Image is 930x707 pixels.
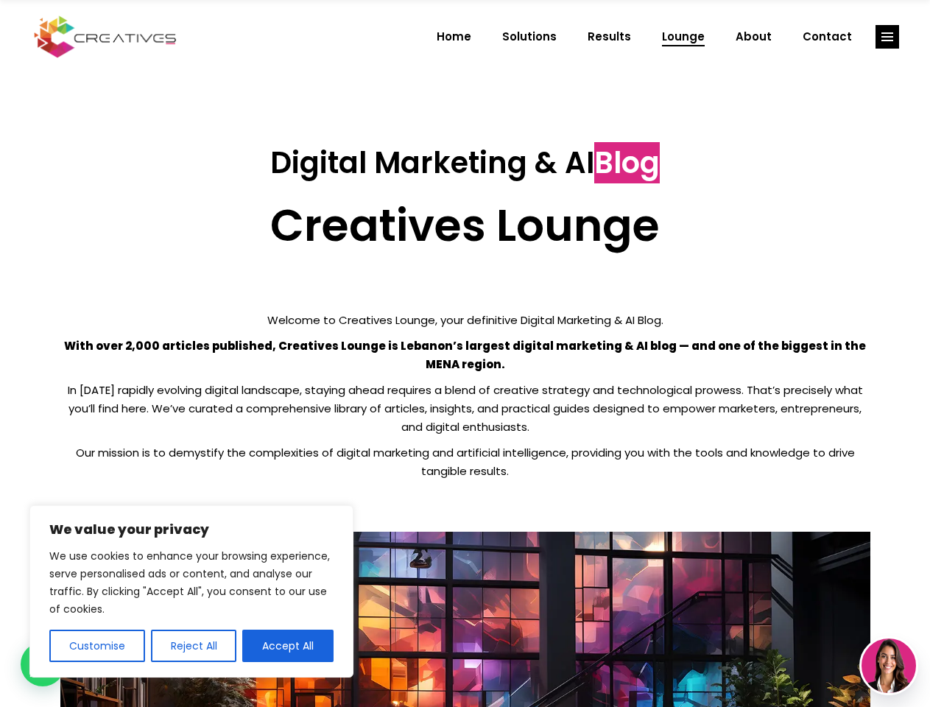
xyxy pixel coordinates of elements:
[29,505,353,678] div: We value your privacy
[662,18,705,56] span: Lounge
[720,18,787,56] a: About
[60,381,870,436] p: In [DATE] rapidly evolving digital landscape, staying ahead requires a blend of creative strategy...
[60,311,870,329] p: Welcome to Creatives Lounge, your definitive Digital Marketing & AI Blog.
[787,18,867,56] a: Contact
[437,18,471,56] span: Home
[502,18,557,56] span: Solutions
[60,443,870,480] p: Our mission is to demystify the complexities of digital marketing and artificial intelligence, pr...
[803,18,852,56] span: Contact
[60,145,870,180] h3: Digital Marketing & AI
[21,642,65,686] div: WhatsApp contact
[242,630,334,662] button: Accept All
[588,18,631,56] span: Results
[60,199,870,252] h2: Creatives Lounge
[736,18,772,56] span: About
[31,14,180,60] img: Creatives
[594,142,660,183] span: Blog
[876,25,899,49] a: link
[421,18,487,56] a: Home
[862,639,916,693] img: agent
[487,18,572,56] a: Solutions
[572,18,647,56] a: Results
[49,630,145,662] button: Customise
[49,547,334,618] p: We use cookies to enhance your browsing experience, serve personalised ads or content, and analys...
[64,338,866,372] strong: With over 2,000 articles published, Creatives Lounge is Lebanon’s largest digital marketing & AI ...
[647,18,720,56] a: Lounge
[151,630,237,662] button: Reject All
[49,521,334,538] p: We value your privacy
